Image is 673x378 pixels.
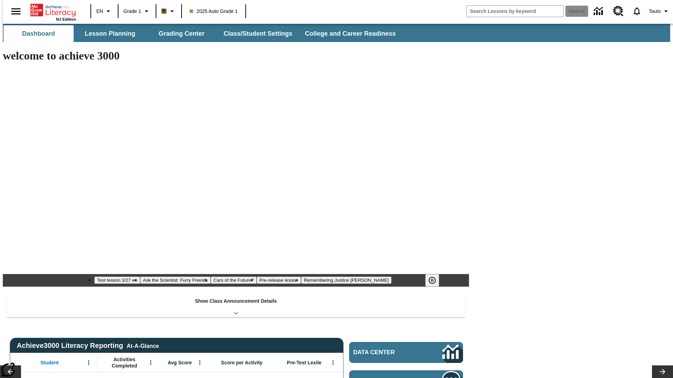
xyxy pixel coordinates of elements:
[353,349,419,356] span: Data Center
[75,25,145,42] button: Lesson Planning
[218,25,298,42] button: Class/Student Settings
[467,6,563,17] input: search field
[3,24,670,42] div: SubNavbar
[652,365,673,378] button: Lesson carousel, Next
[40,359,59,366] span: Student
[190,8,238,15] span: 2025 Auto Grade 1
[646,5,673,17] button: Profile/Settings
[56,17,76,21] span: NJ Edition
[140,276,211,284] button: Slide 2 Ask the Scientist: Furry Friends
[162,7,166,15] span: B
[30,2,76,21] div: Home
[349,342,463,363] a: Data Center
[3,49,469,62] h1: welcome to achieve 3000
[3,25,402,42] div: SubNavbar
[30,3,76,17] a: Home
[83,357,94,368] button: Open Menu
[123,8,141,15] span: Grade 1
[649,8,661,15] span: Tauto
[17,342,159,350] span: Achieve3000 Literacy Reporting
[93,5,116,17] button: Language: EN, Select a language
[425,274,446,287] div: Pause
[96,8,103,15] span: EN
[195,357,205,368] button: Open Menu
[158,5,179,17] button: Boost Class color is light brown. Change class color
[287,359,322,366] span: Pre-Test Lexile
[4,25,74,42] button: Dashboard
[6,1,26,22] button: Open side menu
[425,274,439,287] button: Pause
[121,5,154,17] button: Grade: Grade 1, Select a grade
[94,276,140,284] button: Slide 1 Test lesson 3/27 en
[301,276,392,284] button: Slide 5 Remembering Justice O'Connor
[211,276,257,284] button: Slide 3 Cars of the Future?
[257,276,301,284] button: Slide 4 Pre-release lesson
[6,293,465,317] div: Show Class Announcement Details
[101,356,148,369] span: Activities Completed
[221,359,263,366] span: Score per Activity
[127,342,159,349] div: At-A-Glance
[195,297,277,305] p: Show Class Announcement Details
[590,2,609,21] a: Data Center
[299,25,401,42] button: College and Career Readiness
[328,357,338,368] button: Open Menu
[145,357,156,368] button: Open Menu
[609,2,628,21] a: Resource Center, Will open in new tab
[628,2,646,20] a: Notifications
[168,359,192,366] span: Avg Score
[147,25,217,42] button: Grading Center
